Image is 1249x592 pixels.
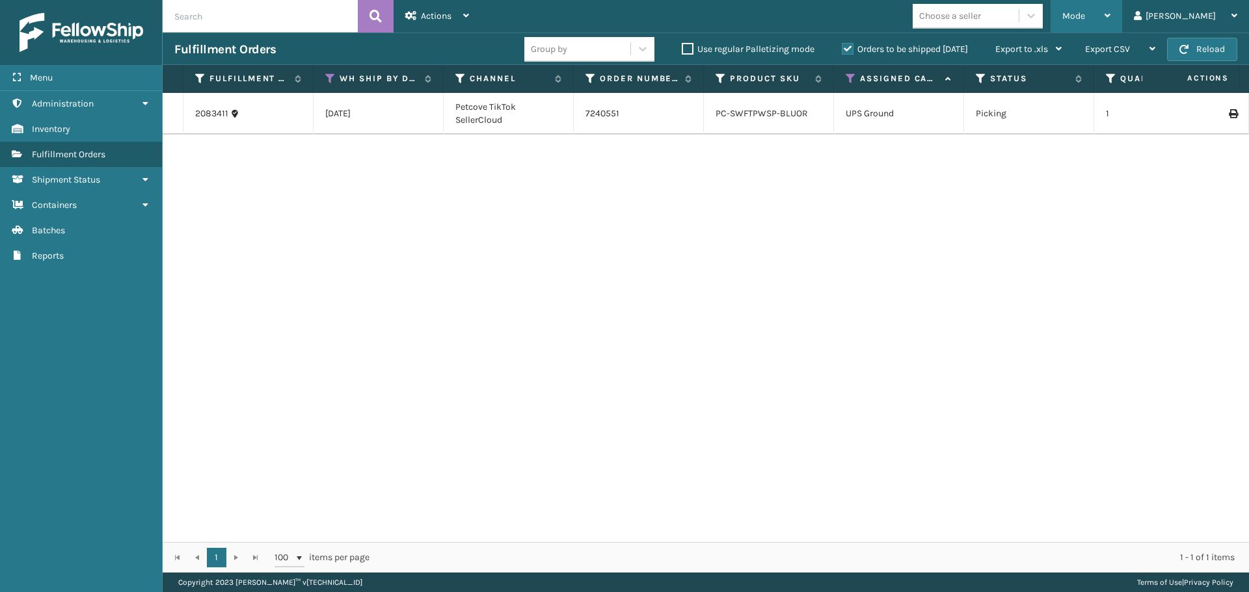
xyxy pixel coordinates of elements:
[919,9,981,23] div: Choose a seller
[716,108,808,119] a: PC-SWFTPWSP-BLUOR
[470,73,548,84] label: Channel
[682,44,814,55] label: Use regular Palletizing mode
[964,93,1094,135] td: Picking
[32,149,105,160] span: Fulfillment Orders
[1085,44,1130,55] span: Export CSV
[174,42,276,57] h3: Fulfillment Orders
[195,107,228,120] a: 2083411
[32,250,64,261] span: Reports
[995,44,1048,55] span: Export to .xls
[990,73,1069,84] label: Status
[340,73,418,84] label: WH Ship By Date
[207,548,226,567] a: 1
[730,73,809,84] label: Product SKU
[860,73,939,84] label: Assigned Carrier Service
[275,551,294,564] span: 100
[314,93,444,135] td: [DATE]
[842,44,968,55] label: Orders to be shipped [DATE]
[30,72,53,83] span: Menu
[444,93,574,135] td: Petcove TikTok SellerCloud
[1137,573,1233,592] div: |
[32,123,70,135] span: Inventory
[574,93,704,135] td: 7240551
[1146,68,1237,89] span: Actions
[421,10,451,21] span: Actions
[32,199,77,211] span: Containers
[1184,578,1233,587] a: Privacy Policy
[1120,73,1199,84] label: Quantity
[20,13,143,52] img: logo
[388,551,1235,564] div: 1 - 1 of 1 items
[32,174,100,185] span: Shipment Status
[1062,10,1085,21] span: Mode
[275,548,369,567] span: items per page
[1167,38,1237,61] button: Reload
[209,73,288,84] label: Fulfillment Order Id
[834,93,964,135] td: UPS Ground
[32,225,65,236] span: Batches
[32,98,94,109] span: Administration
[1229,109,1237,118] i: Print Label
[600,73,678,84] label: Order Number
[1137,578,1182,587] a: Terms of Use
[531,42,567,56] div: Group by
[178,573,362,592] p: Copyright 2023 [PERSON_NAME]™ v [TECHNICAL_ID]
[1094,93,1224,135] td: 1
